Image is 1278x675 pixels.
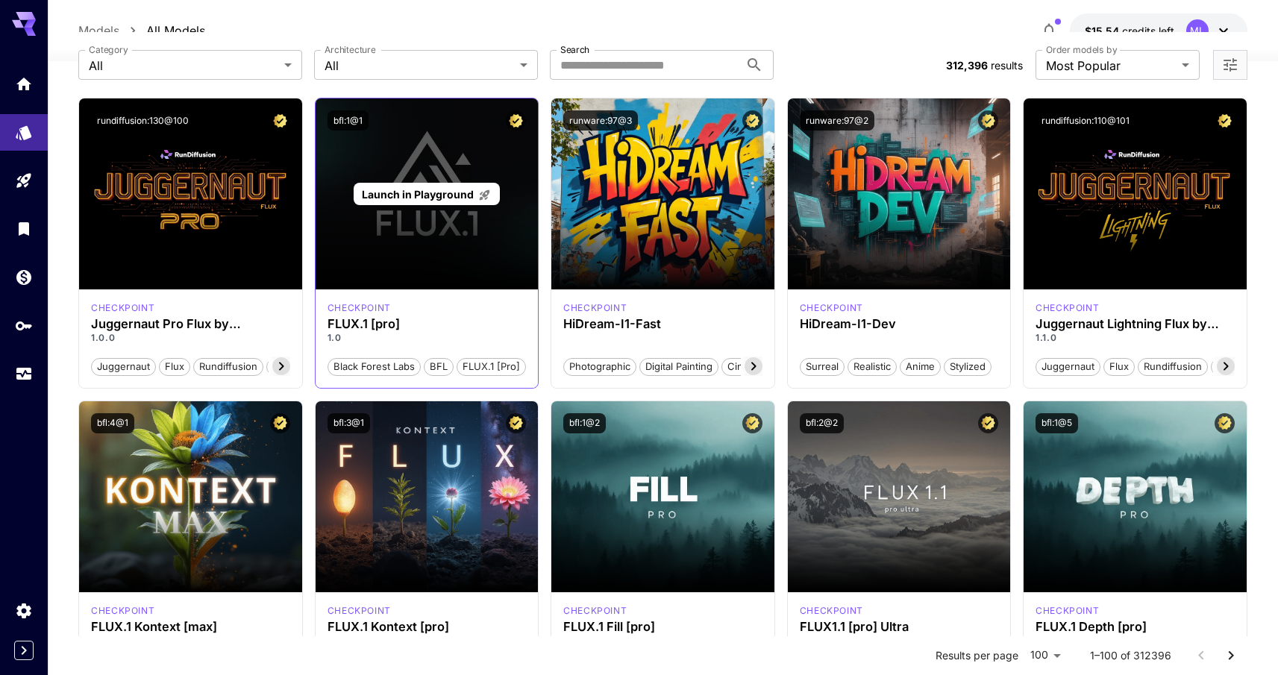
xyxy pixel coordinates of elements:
[14,641,34,660] div: Expand sidebar
[563,620,762,634] div: FLUX.1 Fill [pro]
[946,59,988,72] span: 312,396
[425,360,453,374] span: BFL
[1036,317,1235,331] h3: Juggernaut Lightning Flux by RunDiffusion
[91,301,154,315] div: FLUX.1 D
[1085,25,1122,37] span: $15.54
[270,110,290,131] button: Certified Model – Vetted for best performance and includes a commercial license.
[564,360,636,374] span: Photographic
[800,357,845,376] button: Surreal
[506,110,526,131] button: Certified Model – Vetted for best performance and includes a commercial license.
[354,183,499,206] a: Launch in Playground
[328,357,421,376] button: Black Forest Labs
[194,360,263,374] span: rundiffusion
[1036,413,1078,433] button: bfl:1@5
[270,413,290,433] button: Certified Model – Vetted for best performance and includes a commercial license.
[91,317,290,331] h3: Juggernaut Pro Flux by RunDiffusion
[1024,644,1066,666] div: 100
[328,413,370,433] button: bfl:3@1
[457,360,525,374] span: FLUX.1 [pro]
[328,110,369,131] button: bfl:1@1
[328,620,527,634] h3: FLUX.1 Kontext [pro]
[1216,641,1246,671] button: Go to next page
[800,413,844,433] button: bfl:2@2
[800,301,863,315] div: HiDream Dev
[1085,23,1174,39] div: $15.53611
[563,604,627,618] p: checkpoint
[159,357,190,376] button: flux
[1036,301,1099,315] div: FLUX.1 D
[978,413,998,433] button: Certified Model – Vetted for best performance and includes a commercial license.
[1036,110,1136,131] button: rundiffusion:110@101
[1138,357,1208,376] button: rundiffusion
[563,413,606,433] button: bfl:1@2
[193,357,263,376] button: rundiffusion
[1090,648,1171,663] p: 1–100 of 312396
[91,604,154,618] div: FLUX.1 Kontext [max]
[563,301,627,315] div: HiDream Fast
[1212,360,1256,374] span: schnell
[328,317,527,331] h3: FLUX.1 [pro]
[146,22,205,40] a: All Models
[563,634,762,647] p: 1.0
[91,413,134,433] button: bfl:4@1
[563,317,762,331] h3: HiDream-I1-Fast
[1036,360,1100,374] span: juggernaut
[328,604,391,618] div: FLUX.1 Kontext [pro]
[15,75,33,93] div: Home
[1186,19,1209,42] div: ML
[801,360,844,374] span: Surreal
[1104,360,1134,374] span: flux
[266,357,294,376] button: pro
[640,360,718,374] span: Digital Painting
[1138,360,1207,374] span: rundiffusion
[900,360,940,374] span: Anime
[800,110,874,131] button: runware:97@2
[800,634,999,647] p: 1.0
[91,634,290,647] p: 1.0
[1122,25,1174,37] span: credits left
[800,317,999,331] h3: HiDream-I1-Dev
[1215,413,1235,433] button: Certified Model – Vetted for best performance and includes a commercial license.
[328,331,527,345] p: 1.0
[1221,56,1239,75] button: Open more filters
[1046,57,1176,75] span: Most Popular
[89,57,278,75] span: All
[800,620,999,634] h3: FLUX1.1 [pro] Ultra
[78,22,119,40] a: Models
[328,604,391,618] p: checkpoint
[91,110,195,131] button: rundiffusion:130@100
[325,43,375,56] label: Architecture
[1036,620,1235,634] h3: FLUX.1 Depth [pro]
[563,110,638,131] button: runware:97@3
[15,172,33,190] div: Playground
[91,301,154,315] p: checkpoint
[560,43,589,56] label: Search
[1036,604,1099,618] div: fluxpro
[1036,301,1099,315] p: checkpoint
[800,301,863,315] p: checkpoint
[78,22,205,40] nav: breadcrumb
[15,365,33,383] div: Usage
[328,634,527,647] p: 1.0
[1211,357,1256,376] button: schnell
[945,360,991,374] span: Stylized
[1046,43,1117,56] label: Order models by
[89,43,128,56] label: Category
[91,620,290,634] h3: FLUX.1 Kontext [max]
[91,604,154,618] p: checkpoint
[1036,357,1100,376] button: juggernaut
[328,360,420,374] span: Black Forest Labs
[721,357,779,376] button: Cinematic
[160,360,189,374] span: flux
[742,413,762,433] button: Certified Model – Vetted for best performance and includes a commercial license.
[563,357,636,376] button: Photographic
